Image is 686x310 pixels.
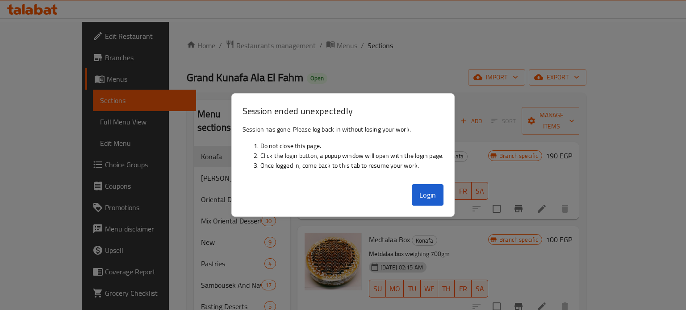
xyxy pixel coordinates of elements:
[260,151,444,161] li: Click the login button, a popup window will open with the login page.
[412,184,444,206] button: Login
[232,121,455,181] div: Session has gone. Please log back in without losing your work.
[243,104,444,117] h3: Session ended unexpectedly
[260,161,444,170] li: Once logged in, come back to this tab to resume your work.
[260,141,444,151] li: Do not close this page.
